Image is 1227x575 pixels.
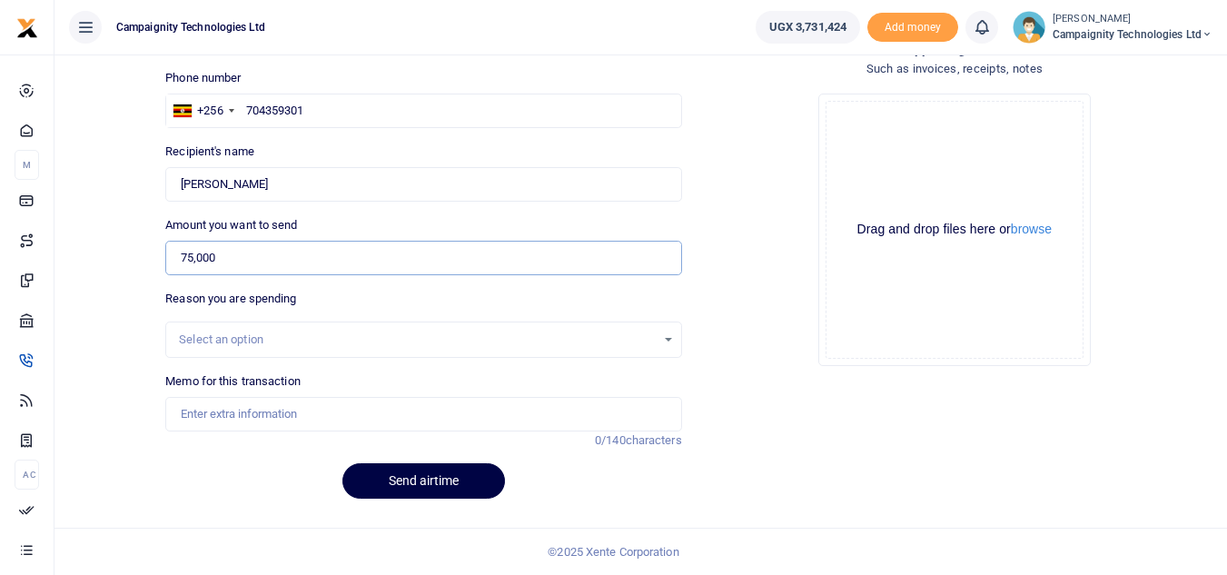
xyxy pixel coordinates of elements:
[166,94,239,127] div: Uganda: +256
[16,17,38,39] img: logo-small
[1011,223,1052,235] button: browse
[165,167,681,202] input: MTN & Airtel numbers are validated
[165,290,296,308] label: Reason you are spending
[756,11,860,44] a: UGX 3,731,424
[748,11,867,44] li: Wallet ballance
[165,397,681,431] input: Enter extra information
[165,372,301,391] label: Memo for this transaction
[1013,11,1045,44] img: profile-user
[867,13,958,43] li: Toup your wallet
[867,19,958,33] a: Add money
[697,59,1212,79] h4: Such as invoices, receipts, notes
[1053,12,1212,27] small: [PERSON_NAME]
[165,143,254,161] label: Recipient's name
[165,94,681,128] input: Enter phone number
[1013,11,1212,44] a: profile-user [PERSON_NAME] Campaignity Technologies Ltd
[826,221,1083,238] div: Drag and drop files here or
[165,241,681,275] input: UGX
[595,433,626,447] span: 0/140
[16,20,38,34] a: logo-small logo-large logo-large
[342,463,505,499] button: Send airtime
[165,216,297,234] label: Amount you want to send
[179,331,655,349] div: Select an option
[165,69,241,87] label: Phone number
[867,13,958,43] span: Add money
[15,150,39,180] li: M
[1053,26,1212,43] span: Campaignity Technologies Ltd
[626,433,682,447] span: characters
[769,18,846,36] span: UGX 3,731,424
[197,102,223,120] div: +256
[818,94,1091,366] div: File Uploader
[109,19,272,35] span: Campaignity Technologies Ltd
[15,460,39,490] li: Ac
